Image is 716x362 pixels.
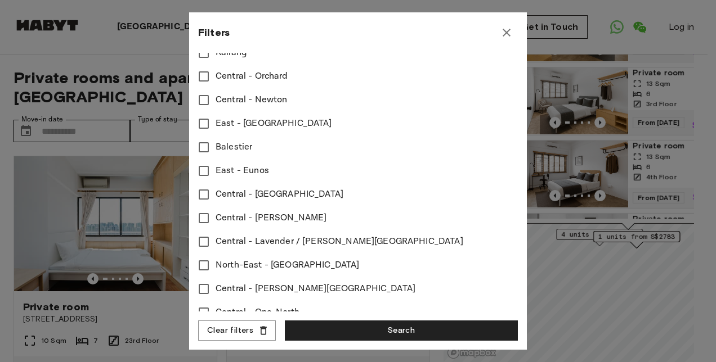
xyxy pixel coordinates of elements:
span: Central - Lavender / [PERSON_NAME][GEOGRAPHIC_DATA] [216,235,463,248]
span: East - [GEOGRAPHIC_DATA] [216,117,332,130]
span: Central - [PERSON_NAME][GEOGRAPHIC_DATA] [216,282,415,296]
button: Clear filters [198,320,276,341]
button: Search [285,320,518,341]
span: Central - Newton [216,93,287,107]
span: North-East - [GEOGRAPHIC_DATA] [216,259,360,272]
span: Balestier [216,141,252,154]
span: Kallang [216,46,247,60]
span: Central - Orchard [216,70,288,83]
span: Central - One-North [216,306,299,319]
span: Central - [PERSON_NAME] [216,211,326,225]
span: Filters [198,26,230,39]
span: East - Eunos [216,164,269,178]
span: Central - [GEOGRAPHIC_DATA] [216,188,343,201]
